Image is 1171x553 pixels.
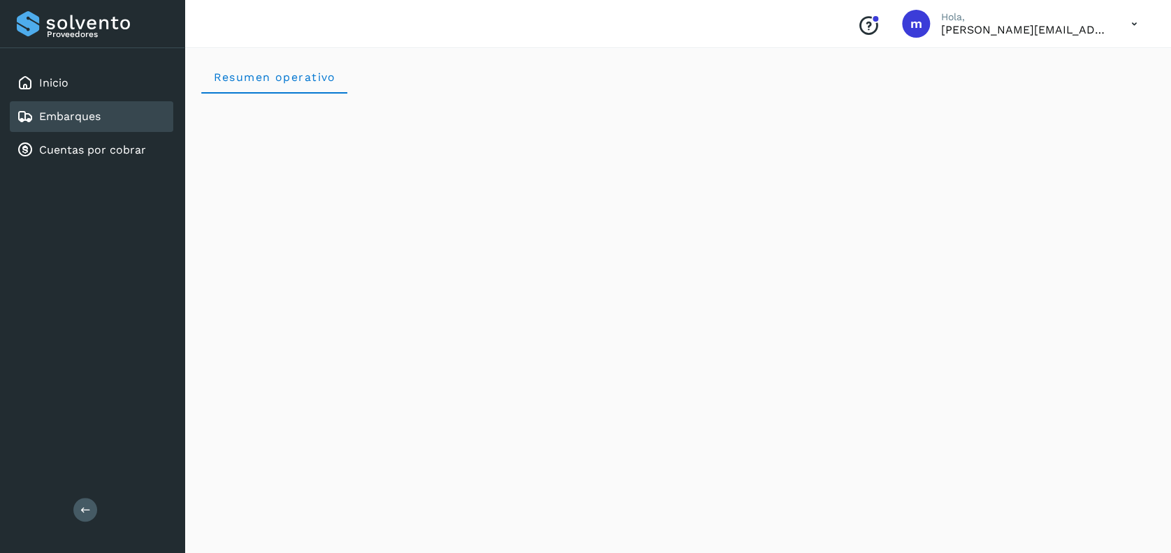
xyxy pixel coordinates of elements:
[47,29,168,39] p: Proveedores
[941,11,1109,23] p: Hola,
[212,71,336,84] span: Resumen operativo
[10,68,173,98] div: Inicio
[10,101,173,132] div: Embarques
[39,76,68,89] a: Inicio
[39,110,101,123] a: Embarques
[39,143,146,156] a: Cuentas por cobrar
[10,135,173,165] div: Cuentas por cobrar
[941,23,1109,36] p: mariela.santiago@fsdelnorte.com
